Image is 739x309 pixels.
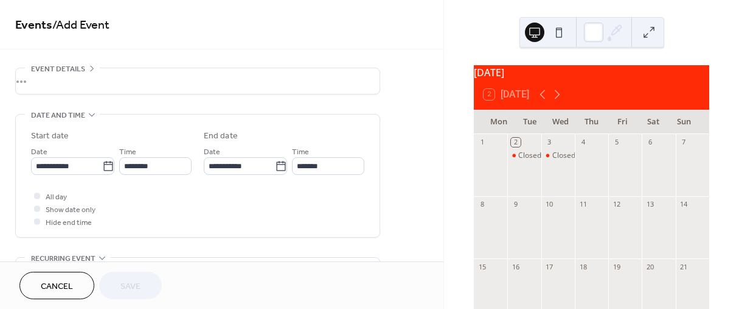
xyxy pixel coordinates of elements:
[518,151,598,161] div: Closed for Fall Cleaning
[578,200,588,209] div: 11
[511,138,520,147] div: 2
[612,200,621,209] div: 12
[41,280,73,293] span: Cancel
[31,109,85,122] span: Date and time
[46,204,95,216] span: Show date only
[477,262,487,271] div: 15
[679,200,689,209] div: 14
[507,151,541,161] div: Closed for Fall Cleaning
[679,138,689,147] div: 7
[645,200,654,209] div: 13
[119,146,136,158] span: Time
[204,146,220,158] span: Date
[545,262,554,271] div: 17
[511,262,520,271] div: 16
[645,262,654,271] div: 20
[474,65,709,80] div: [DATE]
[545,138,554,147] div: 3
[668,110,699,134] div: Sun
[484,110,515,134] div: Mon
[612,262,621,271] div: 19
[46,216,92,229] span: Hide end time
[607,110,638,134] div: Fri
[292,146,309,158] span: Time
[545,200,554,209] div: 10
[645,138,654,147] div: 6
[31,146,47,158] span: Date
[541,151,575,161] div: Closed for Fall Cleaning
[578,262,588,271] div: 18
[545,110,576,134] div: Wed
[15,13,52,37] a: Events
[477,200,487,209] div: 8
[16,68,380,94] div: •••
[576,110,607,134] div: Thu
[511,200,520,209] div: 9
[31,252,95,265] span: Recurring event
[19,272,94,299] button: Cancel
[552,151,632,161] div: Closed for Fall Cleaning
[612,138,621,147] div: 5
[46,191,67,204] span: All day
[515,110,546,134] div: Tue
[204,130,238,143] div: End date
[679,262,689,271] div: 21
[477,138,487,147] div: 1
[638,110,669,134] div: Sat
[31,63,85,76] span: Event details
[31,130,69,143] div: Start date
[52,13,109,37] span: / Add Event
[578,138,588,147] div: 4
